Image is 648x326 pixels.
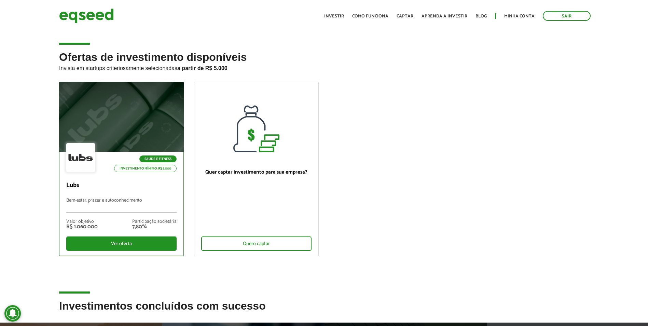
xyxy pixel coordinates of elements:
[66,224,98,230] div: R$ 1.060.000
[504,14,535,18] a: Minha conta
[59,51,589,82] h2: Ofertas de investimento disponíveis
[194,82,319,256] a: Quer captar investimento para sua empresa? Quero captar
[543,11,591,21] a: Sair
[132,224,177,230] div: 7,80%
[66,219,98,224] div: Valor objetivo
[59,82,184,256] a: Saúde e Fitness Investimento mínimo: R$ 5.000 Lubs Bem-estar, prazer e autoconhecimento Valor obj...
[139,155,177,162] p: Saúde e Fitness
[177,65,228,71] strong: a partir de R$ 5.000
[132,219,177,224] div: Participação societária
[114,165,177,172] p: Investimento mínimo: R$ 5.000
[66,182,177,189] p: Lubs
[59,300,589,322] h2: Investimentos concluídos com sucesso
[475,14,487,18] a: Blog
[352,14,388,18] a: Como funciona
[324,14,344,18] a: Investir
[59,7,114,25] img: EqSeed
[59,63,589,71] p: Invista em startups criteriosamente selecionadas
[201,169,312,175] p: Quer captar investimento para sua empresa?
[66,198,177,213] p: Bem-estar, prazer e autoconhecimento
[201,236,312,251] div: Quero captar
[66,236,177,251] div: Ver oferta
[422,14,467,18] a: Aprenda a investir
[397,14,413,18] a: Captar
